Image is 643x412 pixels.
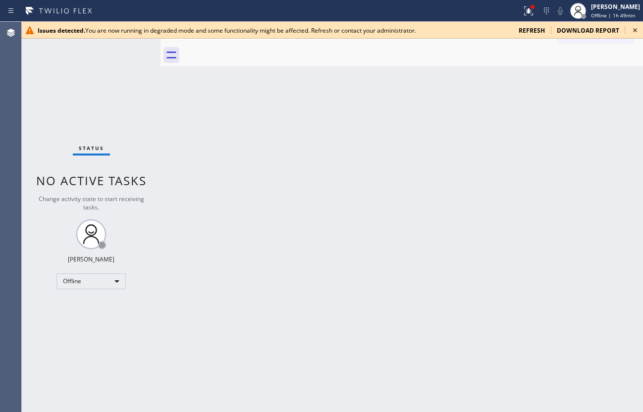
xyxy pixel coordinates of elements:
[56,273,126,289] div: Offline
[557,26,619,35] span: download report
[38,26,85,35] b: Issues detected.
[79,145,104,152] span: Status
[38,26,511,35] div: You are now running in degraded mode and some functionality might be affected. Refresh or contact...
[36,172,147,189] span: No active tasks
[553,4,567,18] button: Mute
[519,26,545,35] span: refresh
[591,2,640,11] div: [PERSON_NAME]
[68,255,114,263] div: [PERSON_NAME]
[591,12,635,19] span: Offline | 1h 49min
[39,195,144,211] span: Change activity state to start receiving tasks.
